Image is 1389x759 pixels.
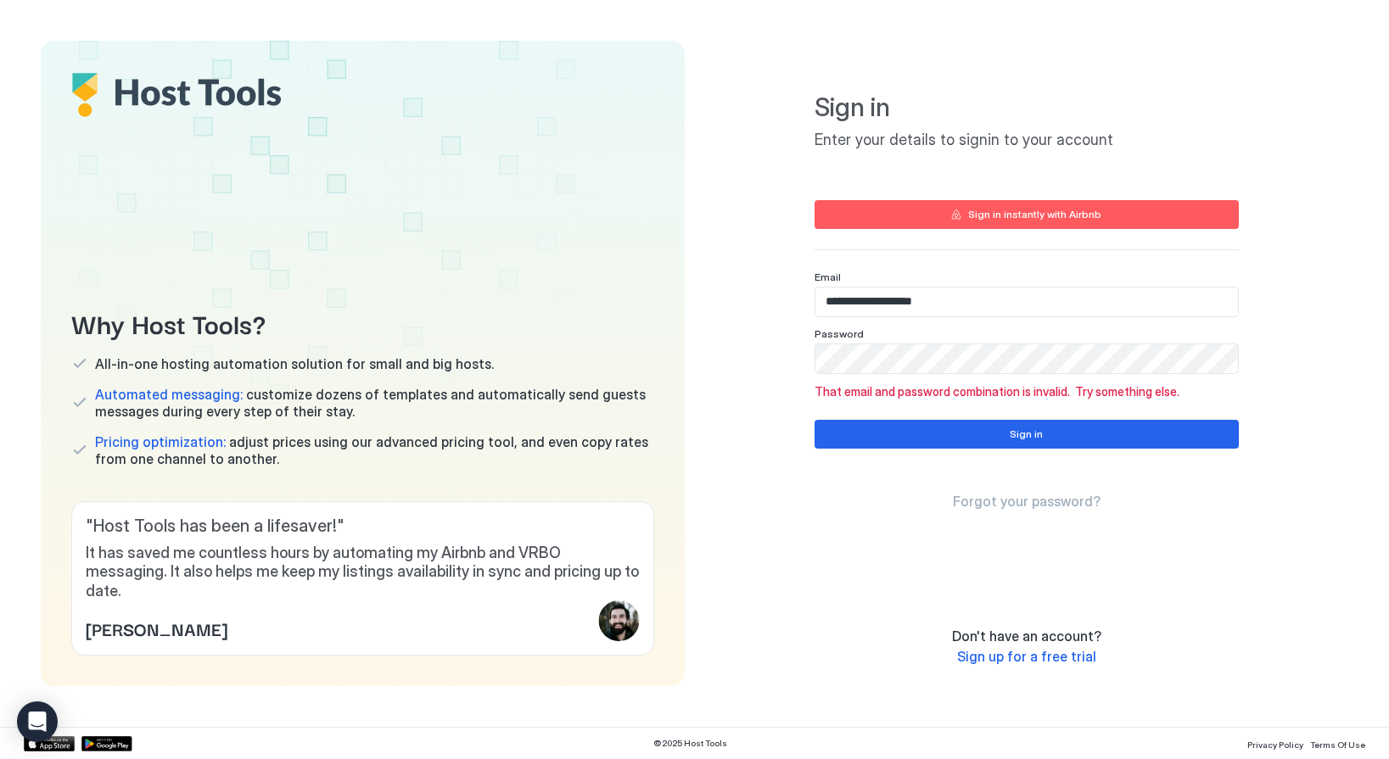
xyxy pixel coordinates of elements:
div: profile [599,600,640,641]
span: Sign up for a free trial [957,648,1096,665]
button: Sign in [815,420,1239,449]
span: Don't have an account? [952,628,1101,645]
span: customize dozens of templates and automatically send guests messages during every step of their s... [95,386,654,420]
span: Password [815,327,864,340]
div: Open Intercom Messenger [17,701,58,742]
span: Enter your details to signin to your account [815,131,1239,150]
a: Forgot your password? [953,493,1101,511]
span: Why Host Tools? [71,304,654,342]
a: Google Play Store [81,736,132,751]
a: Sign up for a free trial [957,648,1096,666]
span: Email [815,271,841,283]
span: Sign in [815,92,1239,124]
span: Privacy Policy [1247,739,1303,750]
span: adjust prices using our advanced pricing tool, and even copy rates from one channel to another. [95,433,654,467]
input: Input Field [815,287,1238,316]
span: Terms Of Use [1310,739,1365,750]
span: © 2025 Host Tools [653,738,727,749]
div: Sign in [1010,427,1043,442]
a: Privacy Policy [1247,734,1303,752]
input: Input Field [815,344,1238,373]
span: Automated messaging: [95,386,243,403]
span: It has saved me countless hours by automating my Airbnb and VRBO messaging. It also helps me keep... [86,544,640,601]
span: " Host Tools has been a lifesaver! " [86,516,640,537]
span: Pricing optimization: [95,433,226,450]
span: Forgot your password? [953,493,1101,510]
span: That email and password combination is invalid. Try something else. [815,384,1239,399]
a: App Store [24,736,75,751]
a: Terms Of Use [1310,734,1365,752]
button: Sign in instantly with Airbnb [815,200,1239,229]
div: Sign in instantly with Airbnb [968,207,1101,222]
span: [PERSON_NAME] [86,616,227,641]
span: All-in-one hosting automation solution for small and big hosts. [95,355,494,372]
